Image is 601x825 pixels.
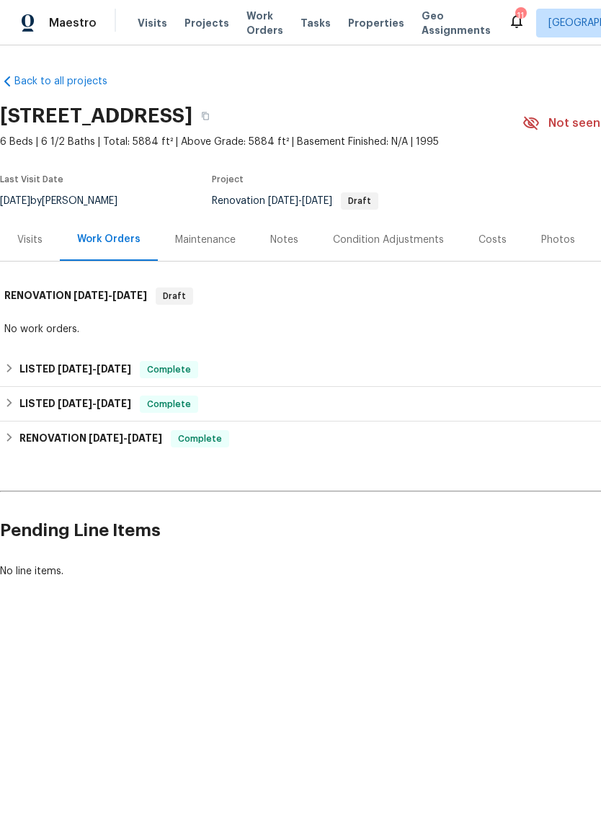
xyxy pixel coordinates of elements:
[49,16,97,30] span: Maestro
[89,433,162,443] span: -
[138,16,167,30] span: Visits
[175,233,236,247] div: Maintenance
[300,18,331,28] span: Tasks
[348,16,404,30] span: Properties
[302,196,332,206] span: [DATE]
[212,175,244,184] span: Project
[270,233,298,247] div: Notes
[112,290,147,300] span: [DATE]
[478,233,507,247] div: Costs
[342,197,377,205] span: Draft
[4,287,147,305] h6: RENOVATION
[246,9,283,37] span: Work Orders
[192,103,218,129] button: Copy Address
[515,9,525,23] div: 11
[333,233,444,247] div: Condition Adjustments
[89,433,123,443] span: [DATE]
[422,9,491,37] span: Geo Assignments
[58,364,131,374] span: -
[172,432,228,446] span: Complete
[541,233,575,247] div: Photos
[74,290,108,300] span: [DATE]
[157,289,192,303] span: Draft
[141,397,197,411] span: Complete
[268,196,332,206] span: -
[128,433,162,443] span: [DATE]
[268,196,298,206] span: [DATE]
[77,232,141,246] div: Work Orders
[58,398,131,409] span: -
[97,364,131,374] span: [DATE]
[74,290,147,300] span: -
[19,396,131,413] h6: LISTED
[17,233,43,247] div: Visits
[58,364,92,374] span: [DATE]
[184,16,229,30] span: Projects
[141,362,197,377] span: Complete
[97,398,131,409] span: [DATE]
[19,430,162,447] h6: RENOVATION
[19,361,131,378] h6: LISTED
[212,196,378,206] span: Renovation
[58,398,92,409] span: [DATE]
